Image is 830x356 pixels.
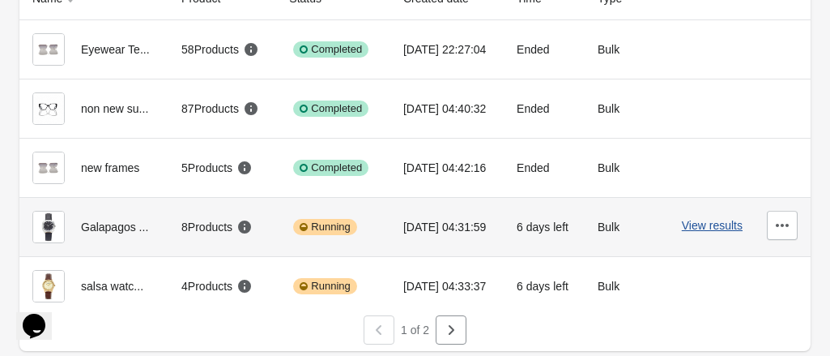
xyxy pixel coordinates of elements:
[181,278,253,294] div: 4 Products
[293,101,368,117] div: Completed
[403,211,491,243] div: [DATE] 04:31:59
[32,152,155,184] div: new frames
[181,160,253,176] div: 5 Products
[32,33,155,66] div: Eyewear Te...
[181,41,259,58] div: 58 Products
[293,41,368,58] div: Completed
[598,33,641,66] div: Bulk
[598,270,641,302] div: Bulk
[598,152,641,184] div: Bulk
[16,291,68,340] iframe: chat widget
[403,152,491,184] div: [DATE] 04:42:16
[32,270,155,302] div: salsa watc...
[403,33,491,66] div: [DATE] 22:27:04
[181,219,253,235] div: 8 Products
[517,270,572,302] div: 6 days left
[32,92,155,125] div: non new su...
[682,219,743,232] button: View results
[517,92,572,125] div: Ended
[517,152,572,184] div: Ended
[293,278,356,294] div: Running
[403,270,491,302] div: [DATE] 04:33:37
[401,324,429,337] span: 1 of 2
[181,101,259,117] div: 87 Products
[598,92,641,125] div: Bulk
[293,160,368,176] div: Completed
[598,211,641,243] div: Bulk
[32,211,155,243] div: Galapagos ...
[293,219,356,235] div: Running
[403,92,491,125] div: [DATE] 04:40:32
[517,211,572,243] div: 6 days left
[517,33,572,66] div: Ended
